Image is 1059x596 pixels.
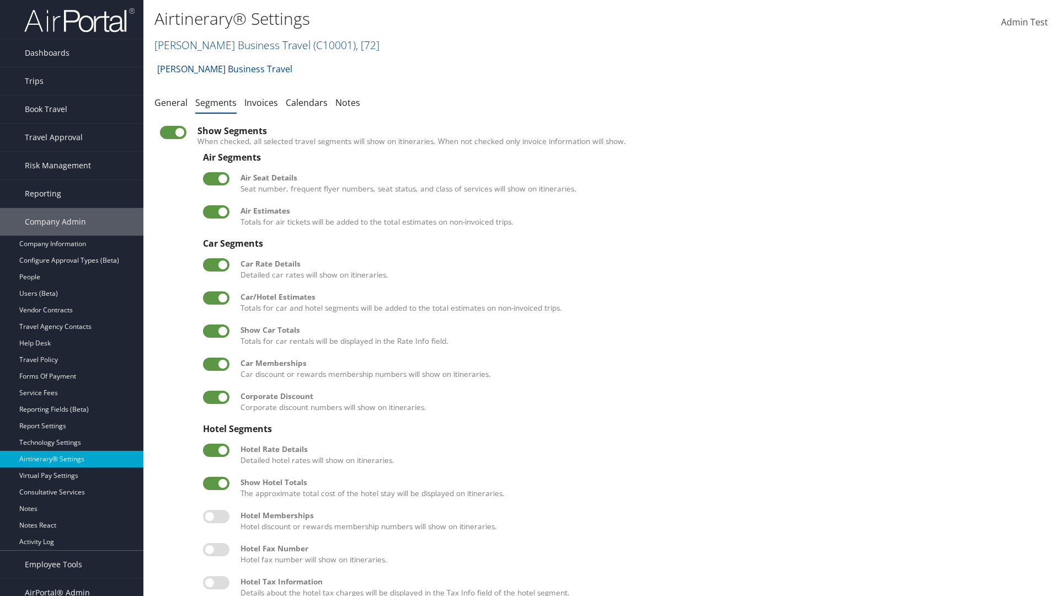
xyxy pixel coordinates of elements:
[154,7,750,30] h1: Airtinerary® Settings
[240,205,1037,216] div: Air Estimates
[240,258,1037,269] div: Car Rate Details
[25,39,69,67] span: Dashboards
[1001,16,1048,28] span: Admin Test
[157,58,292,80] a: [PERSON_NAME] Business Travel
[286,97,328,109] a: Calendars
[195,97,237,109] a: Segments
[24,7,135,33] img: airportal-logo.png
[240,172,1037,183] div: Air Seat Details
[25,551,82,578] span: Employee Tools
[240,477,1037,488] div: Show Hotel Totals
[240,510,1037,521] div: Hotel Memberships
[154,97,188,109] a: General
[240,391,1037,402] div: Corporate Discount
[240,510,1037,533] label: Hotel discount or rewards membership numbers will show on itineraries.
[313,38,356,52] span: ( C10001 )
[240,291,1037,302] div: Car/Hotel Estimates
[25,124,83,151] span: Travel Approval
[25,208,86,236] span: Company Admin
[240,358,1037,369] div: Car Memberships
[25,67,44,95] span: Trips
[240,444,1037,466] label: Detailed hotel rates will show on itineraries.
[154,38,379,52] a: [PERSON_NAME] Business Travel
[240,543,1037,566] label: Hotel fax number will show on itineraries.
[240,205,1037,228] label: Totals for air tickets will be added to the total estimates on non-invoiced trips.
[25,95,67,123] span: Book Travel
[240,324,1037,336] div: Show Car Totals
[197,126,1042,136] div: Show Segments
[240,444,1037,455] div: Hotel Rate Details
[240,543,1037,554] div: Hotel Fax Number
[335,97,360,109] a: Notes
[1001,6,1048,40] a: Admin Test
[240,358,1037,380] label: Car discount or rewards membership numbers will show on itineraries.
[240,258,1037,281] label: Detailed car rates will show on itineraries.
[25,180,61,207] span: Reporting
[240,391,1037,413] label: Corporate discount numbers will show on itineraries.
[197,136,1042,147] label: When checked, all selected travel segments will show on itineraries. When not checked only invoic...
[356,38,379,52] span: , [ 72 ]
[203,238,1037,248] div: Car Segments
[240,576,1037,587] div: Hotel Tax Information
[203,152,1037,162] div: Air Segments
[244,97,278,109] a: Invoices
[240,324,1037,347] label: Totals for car rentals will be displayed in the Rate Info field.
[25,152,91,179] span: Risk Management
[240,172,1037,195] label: Seat number, frequent flyer numbers, seat status, and class of services will show on itineraries.
[240,291,1037,314] label: Totals for car and hotel segments will be added to the total estimates on non-invoiced trips.
[203,424,1037,434] div: Hotel Segments
[240,477,1037,499] label: The approximate total cost of the hotel stay will be displayed on itineraries.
